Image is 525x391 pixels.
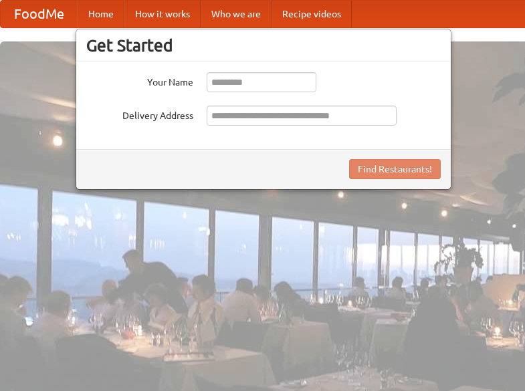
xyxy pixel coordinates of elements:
[86,106,193,122] label: Delivery Address
[349,159,441,179] button: Find Restaurants!
[86,72,193,89] label: Your Name
[86,35,441,55] h3: Get Started
[1,1,78,27] a: FoodMe
[201,1,272,27] a: Who we are
[124,1,201,27] a: How it works
[272,1,352,27] a: Recipe videos
[78,1,124,27] a: Home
